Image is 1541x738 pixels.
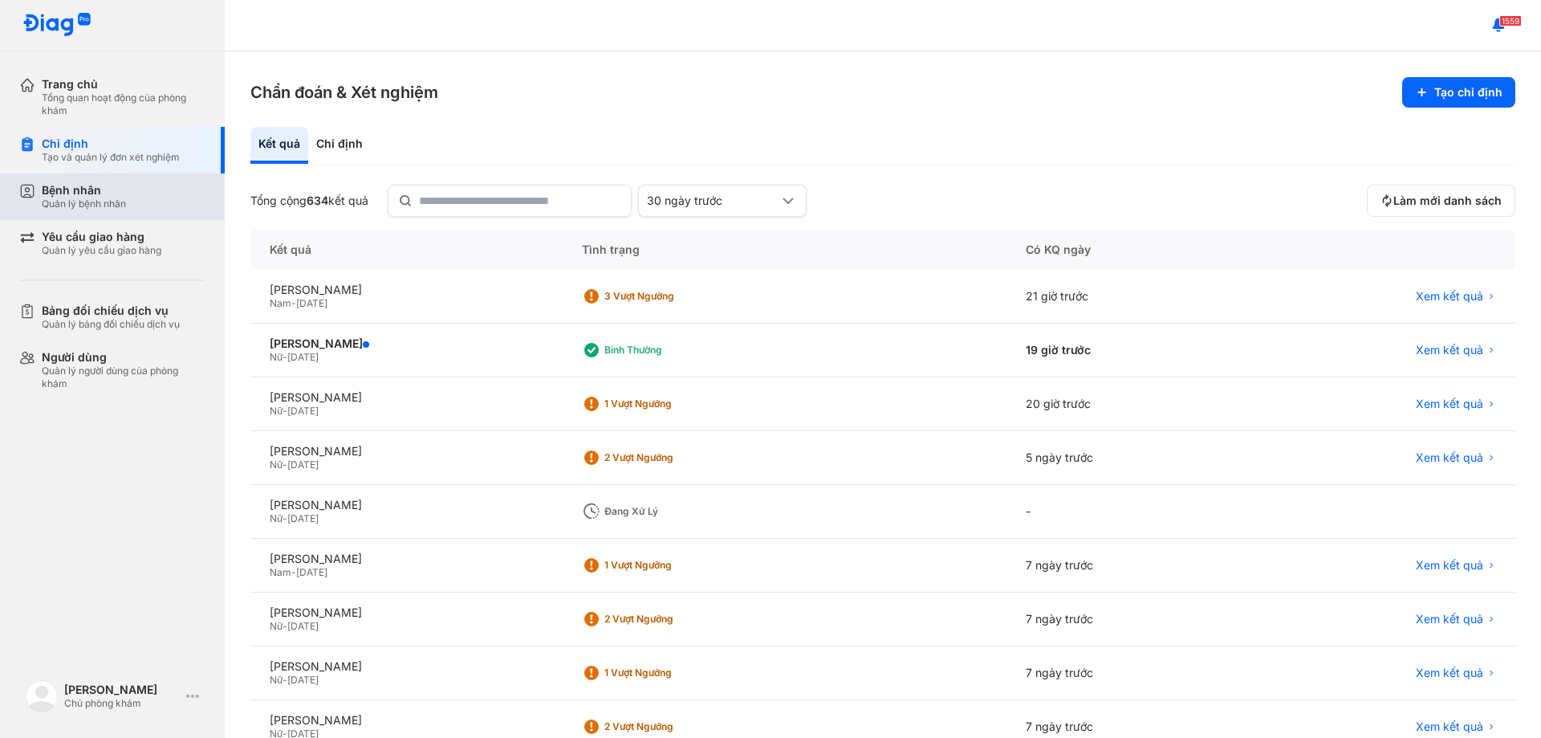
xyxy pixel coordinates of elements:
span: Nữ [270,620,283,632]
div: 3 Vượt ngưỡng [604,290,733,303]
span: Nam [270,297,291,309]
div: [PERSON_NAME] [270,390,543,405]
div: [PERSON_NAME] [270,444,543,459]
span: [DATE] [287,512,319,524]
div: 1 Vượt ngưỡng [604,667,733,679]
span: [DATE] [287,459,319,471]
div: 2 Vượt ngưỡng [604,451,733,464]
img: logo [22,13,91,38]
div: Trang chủ [42,77,205,92]
div: Kết quả [250,230,563,270]
h3: Chẩn đoán & Xét nghiệm [250,81,438,104]
span: Nam [270,566,291,578]
div: Quản lý người dùng của phòng khám [42,365,205,390]
div: Yêu cầu giao hàng [42,230,161,244]
span: Xem kết quả [1416,451,1483,465]
div: Kết quả [250,127,308,164]
span: - [283,620,287,632]
span: - [283,405,287,417]
div: 30 ngày trước [647,194,779,208]
span: [DATE] [287,405,319,417]
div: 7 ngày trước [1006,593,1246,646]
div: 1 Vượt ngưỡng [604,398,733,410]
span: Xem kết quả [1416,397,1483,411]
div: Quản lý yêu cầu giao hàng [42,244,161,257]
div: 20 giờ trước [1006,377,1246,431]
span: - [283,459,287,471]
div: 5 ngày trước [1006,431,1246,485]
span: Xem kết quả [1416,666,1483,680]
span: 1559 [1499,15,1522,27]
div: [PERSON_NAME] [270,498,543,512]
div: Chỉ định [308,127,371,164]
span: - [291,566,296,578]
img: logo [26,680,58,712]
span: Nữ [270,512,283,524]
div: [PERSON_NAME] [270,605,543,620]
div: [PERSON_NAME] [270,659,543,674]
span: Xem kết quả [1416,720,1483,734]
div: [PERSON_NAME] [64,683,180,697]
button: Tạo chỉ định [1402,77,1515,108]
div: 7 ngày trước [1006,539,1246,593]
span: Nữ [270,405,283,417]
span: [DATE] [287,351,319,363]
div: - [1006,485,1246,539]
button: Làm mới danh sách [1367,185,1515,217]
div: Quản lý bảng đối chiếu dịch vụ [42,318,180,331]
span: Làm mới danh sách [1393,194,1502,208]
div: Bệnh nhân [42,183,126,198]
div: Bảng đối chiếu dịch vụ [42,304,180,318]
span: Xem kết quả [1416,343,1483,357]
div: 19 giờ trước [1006,324,1246,377]
div: Bình thường [604,344,733,357]
span: 634 [307,194,328,207]
span: [DATE] [296,566,327,578]
span: Xem kết quả [1416,612,1483,626]
span: [DATE] [287,674,319,686]
div: [PERSON_NAME] [270,713,543,728]
div: [PERSON_NAME] [270,552,543,566]
div: 2 Vượt ngưỡng [604,720,733,733]
span: - [283,512,287,524]
div: 1 Vượt ngưỡng [604,559,733,572]
div: Có KQ ngày [1006,230,1246,270]
div: [PERSON_NAME] [270,283,543,297]
div: Tổng cộng kết quả [250,194,368,208]
span: Nữ [270,351,283,363]
div: 2 Vượt ngưỡng [604,613,733,626]
div: Tổng quan hoạt động của phòng khám [42,92,205,117]
div: Tình trạng [563,230,1006,270]
span: - [283,674,287,686]
span: - [291,297,296,309]
span: Xem kết quả [1416,289,1483,304]
span: Nữ [270,674,283,686]
div: Đang xử lý [604,505,733,518]
div: [PERSON_NAME] [270,336,543,351]
div: Chỉ định [42,137,180,151]
span: Nữ [270,459,283,471]
div: 21 giờ trước [1006,270,1246,324]
div: Quản lý bệnh nhân [42,198,126,210]
span: [DATE] [296,297,327,309]
div: Chủ phòng khám [64,697,180,710]
div: Người dùng [42,350,205,365]
span: - [283,351,287,363]
span: Xem kết quả [1416,558,1483,573]
span: [DATE] [287,620,319,632]
div: Tạo và quản lý đơn xét nghiệm [42,151,180,164]
div: 7 ngày trước [1006,646,1246,700]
